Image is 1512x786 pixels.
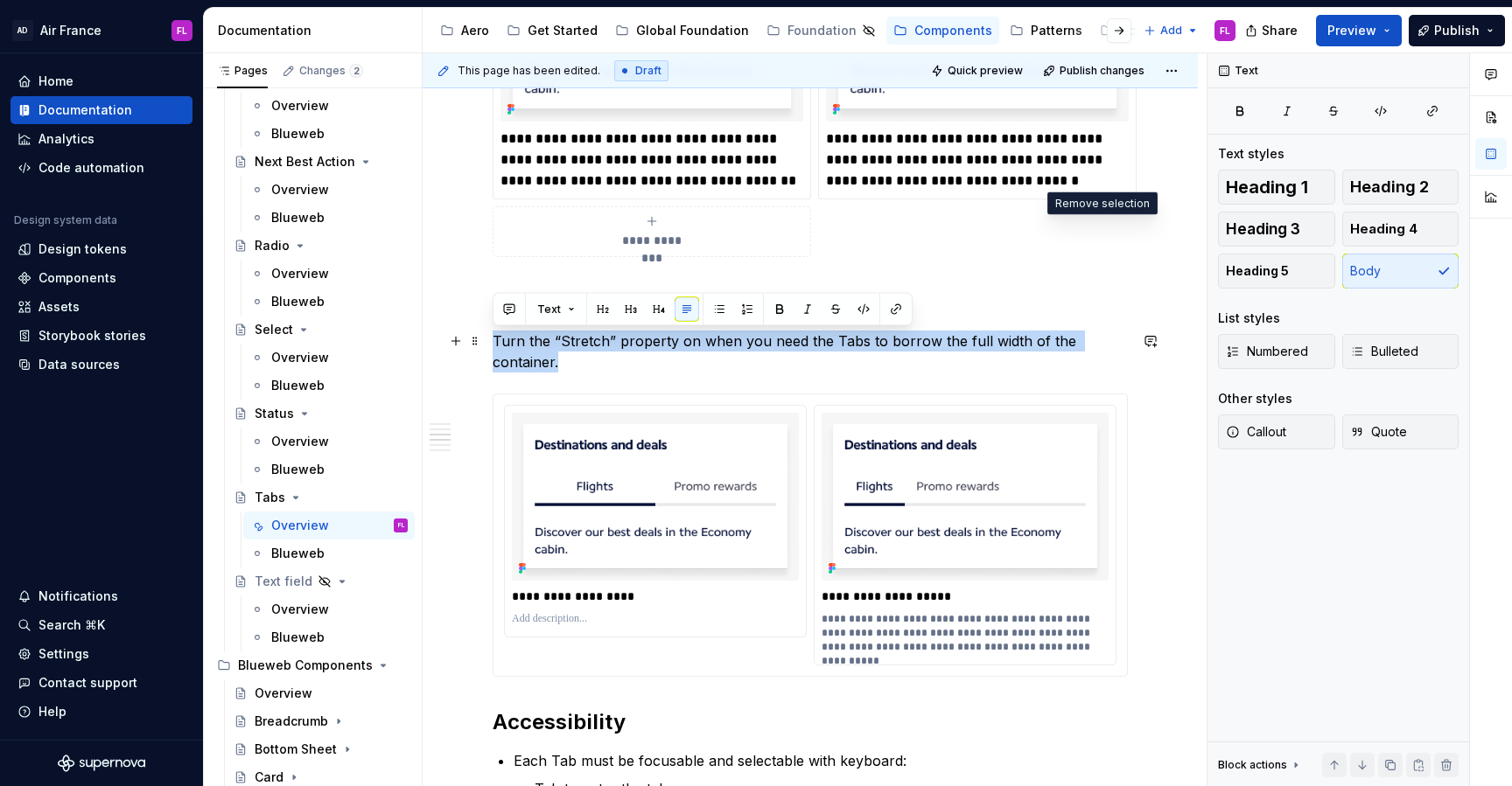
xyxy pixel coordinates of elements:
[38,674,137,692] div: Contact support
[271,97,329,115] div: Overview
[493,330,1128,372] p: Turn the “Stretch” property on when you need the Tabs to borrow the full width of the container.
[1226,220,1300,238] span: Heading 3
[10,125,192,153] a: Analytics
[243,511,415,539] a: OverviewFL
[1031,22,1082,39] div: Patterns
[1350,343,1418,360] span: Bulleted
[1218,758,1287,772] div: Block actions
[38,159,144,177] div: Code automation
[1342,334,1459,369] button: Bulleted
[227,316,415,344] a: Select
[238,657,373,674] div: Blueweb Components
[243,344,415,372] a: Overview
[1060,64,1144,78] span: Publish changes
[1220,24,1230,38] div: FL
[1003,17,1089,45] a: Patterns
[636,22,749,39] div: Global Foundation
[1218,334,1335,369] button: Numbered
[635,64,661,78] span: Draft
[227,400,415,428] a: Status
[38,327,146,344] div: Storybook stories
[10,154,192,182] a: Code automation
[948,64,1023,78] span: Quick preview
[10,322,192,350] a: Storybook stories
[1038,59,1152,83] button: Publish changes
[10,669,192,697] button: Contact support
[255,573,312,590] div: Text field
[40,22,101,39] div: Air France
[1047,192,1158,215] div: Remove selection
[1218,212,1335,247] button: Heading 3
[514,750,1128,771] p: Each Tab must be focusable and selectable with keyboard:
[458,64,600,78] span: This page has been edited.
[886,17,999,45] a: Components
[227,483,415,511] a: Tabs
[1409,15,1505,46] button: Publish
[227,679,415,707] a: Overview
[10,582,192,610] button: Notifications
[461,22,489,39] div: Aero
[227,567,415,595] a: Text field
[227,148,415,176] a: Next Best Action
[493,289,1128,316] h2: Icon
[1262,22,1298,39] span: Share
[243,92,415,120] a: Overview
[255,769,283,786] div: Card
[271,517,329,534] div: Overview
[271,377,325,394] div: Blueweb
[3,11,199,49] button: ADAir FranceFL
[433,17,496,45] a: Aero
[38,130,94,148] div: Analytics
[1316,15,1402,46] button: Preview
[1350,178,1429,196] span: Heading 2
[255,321,293,338] div: Select
[10,293,192,321] a: Assets
[10,96,192,124] a: Documentation
[38,588,118,605] div: Notifications
[398,517,404,534] div: FL
[255,237,290,254] div: Radio
[1350,220,1417,238] span: Heading 4
[1226,343,1308,360] span: Numbered
[349,64,363,78] span: 2
[255,405,294,422] div: Status
[227,735,415,763] a: Bottom Sheet
[210,651,415,679] div: Blueweb Components
[271,181,329,198] div: Overview
[243,260,415,288] a: Overview
[38,356,120,373] div: Data sources
[38,616,105,634] div: Search ⌘K
[1218,145,1284,163] div: Text styles
[787,22,857,39] div: Foundation
[271,545,325,562] div: Blueweb
[1350,423,1407,441] span: Quote
[227,232,415,260] a: Radio
[10,351,192,379] a: Data sources
[243,428,415,456] a: Overview
[243,372,415,400] a: Blueweb
[608,17,756,45] a: Global Foundation
[177,24,187,38] div: FL
[38,645,89,663] div: Settings
[243,595,415,623] a: Overview
[10,640,192,668] a: Settings
[255,685,312,702] div: Overview
[58,755,145,772] a: Supernova Logo
[217,64,268,78] div: Pages
[243,539,415,567] a: Blueweb
[38,703,66,720] div: Help
[227,707,415,735] a: Breadcrumb
[493,709,626,734] strong: Accessibility
[1226,423,1286,441] span: Callout
[38,269,116,287] div: Components
[10,611,192,639] button: Search ⌘K
[255,153,355,170] div: Next Best Action
[1236,15,1309,46] button: Share
[1218,310,1280,327] div: List styles
[12,20,33,41] div: AD
[14,213,117,227] div: Design system data
[10,698,192,726] button: Help
[218,22,415,39] div: Documentation
[1218,390,1292,407] div: Other styles
[38,101,132,119] div: Documentation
